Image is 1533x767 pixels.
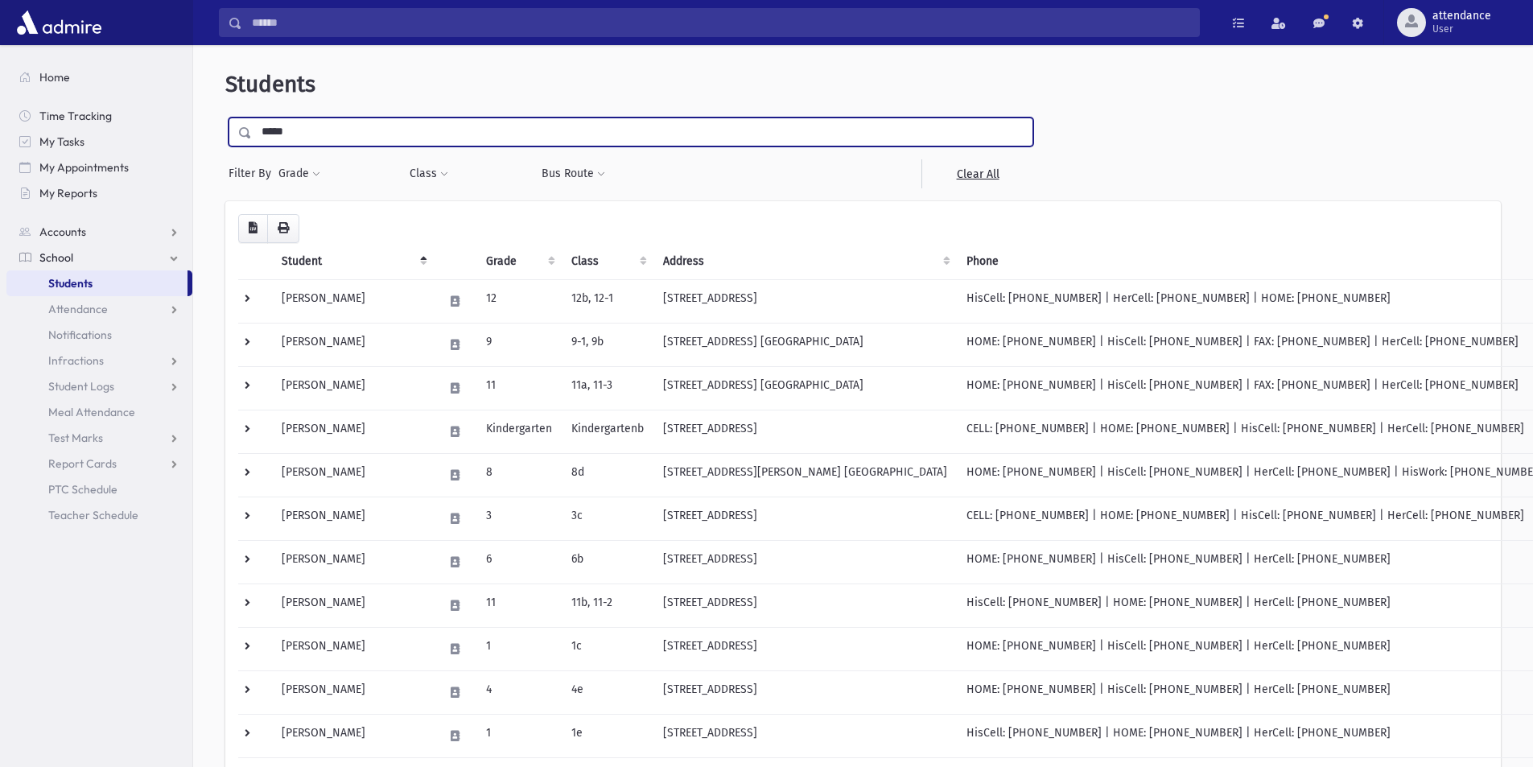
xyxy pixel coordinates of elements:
[272,497,434,540] td: [PERSON_NAME]
[562,453,653,497] td: 8d
[562,670,653,714] td: 4e
[6,129,192,155] a: My Tasks
[476,497,562,540] td: 3
[48,508,138,522] span: Teacher Schedule
[476,243,562,280] th: Grade: activate to sort column ascending
[476,627,562,670] td: 1
[921,159,1033,188] a: Clear All
[278,159,321,188] button: Grade
[653,410,957,453] td: [STREET_ADDRESS]
[653,497,957,540] td: [STREET_ADDRESS]
[272,323,434,366] td: [PERSON_NAME]
[562,366,653,410] td: 11a, 11-3
[225,71,315,97] span: Students
[39,250,73,265] span: School
[653,670,957,714] td: [STREET_ADDRESS]
[476,670,562,714] td: 4
[39,109,112,123] span: Time Tracking
[6,296,192,322] a: Attendance
[6,155,192,180] a: My Appointments
[6,245,192,270] a: School
[562,583,653,627] td: 11b, 11-2
[48,482,117,497] span: PTC Schedule
[48,379,114,394] span: Student Logs
[6,64,192,90] a: Home
[541,159,606,188] button: Bus Route
[272,243,434,280] th: Student: activate to sort column descending
[272,714,434,757] td: [PERSON_NAME]
[476,323,562,366] td: 9
[39,160,129,175] span: My Appointments
[6,219,192,245] a: Accounts
[1432,10,1491,23] span: attendance
[6,476,192,502] a: PTC Schedule
[653,279,957,323] td: [STREET_ADDRESS]
[562,497,653,540] td: 3c
[653,714,957,757] td: [STREET_ADDRESS]
[48,353,104,368] span: Infractions
[409,159,449,188] button: Class
[562,243,653,280] th: Class: activate to sort column ascending
[562,410,653,453] td: Kindergartenb
[272,453,434,497] td: [PERSON_NAME]
[653,583,957,627] td: [STREET_ADDRESS]
[6,451,192,476] a: Report Cards
[48,302,108,316] span: Attendance
[653,366,957,410] td: [STREET_ADDRESS] [GEOGRAPHIC_DATA]
[238,214,268,243] button: CSV
[39,225,86,239] span: Accounts
[6,502,192,528] a: Teacher Schedule
[653,627,957,670] td: [STREET_ADDRESS]
[272,627,434,670] td: [PERSON_NAME]
[48,431,103,445] span: Test Marks
[6,399,192,425] a: Meal Attendance
[272,410,434,453] td: [PERSON_NAME]
[653,323,957,366] td: [STREET_ADDRESS] [GEOGRAPHIC_DATA]
[6,103,192,129] a: Time Tracking
[653,540,957,583] td: [STREET_ADDRESS]
[13,6,105,39] img: AdmirePro
[562,540,653,583] td: 6b
[476,279,562,323] td: 12
[6,270,188,296] a: Students
[48,276,93,291] span: Students
[272,279,434,323] td: [PERSON_NAME]
[653,243,957,280] th: Address: activate to sort column ascending
[476,366,562,410] td: 11
[1432,23,1491,35] span: User
[39,186,97,200] span: My Reports
[39,134,84,149] span: My Tasks
[229,165,278,182] span: Filter By
[48,328,112,342] span: Notifications
[272,583,434,627] td: [PERSON_NAME]
[6,348,192,373] a: Infractions
[476,453,562,497] td: 8
[476,410,562,453] td: Kindergarten
[39,70,70,85] span: Home
[267,214,299,243] button: Print
[476,583,562,627] td: 11
[6,373,192,399] a: Student Logs
[653,453,957,497] td: [STREET_ADDRESS][PERSON_NAME] [GEOGRAPHIC_DATA]
[476,714,562,757] td: 1
[48,405,135,419] span: Meal Attendance
[242,8,1199,37] input: Search
[562,714,653,757] td: 1e
[562,279,653,323] td: 12b, 12-1
[6,180,192,206] a: My Reports
[562,323,653,366] td: 9-1, 9b
[6,425,192,451] a: Test Marks
[562,627,653,670] td: 1c
[476,540,562,583] td: 6
[6,322,192,348] a: Notifications
[272,366,434,410] td: [PERSON_NAME]
[272,670,434,714] td: [PERSON_NAME]
[272,540,434,583] td: [PERSON_NAME]
[48,456,117,471] span: Report Cards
